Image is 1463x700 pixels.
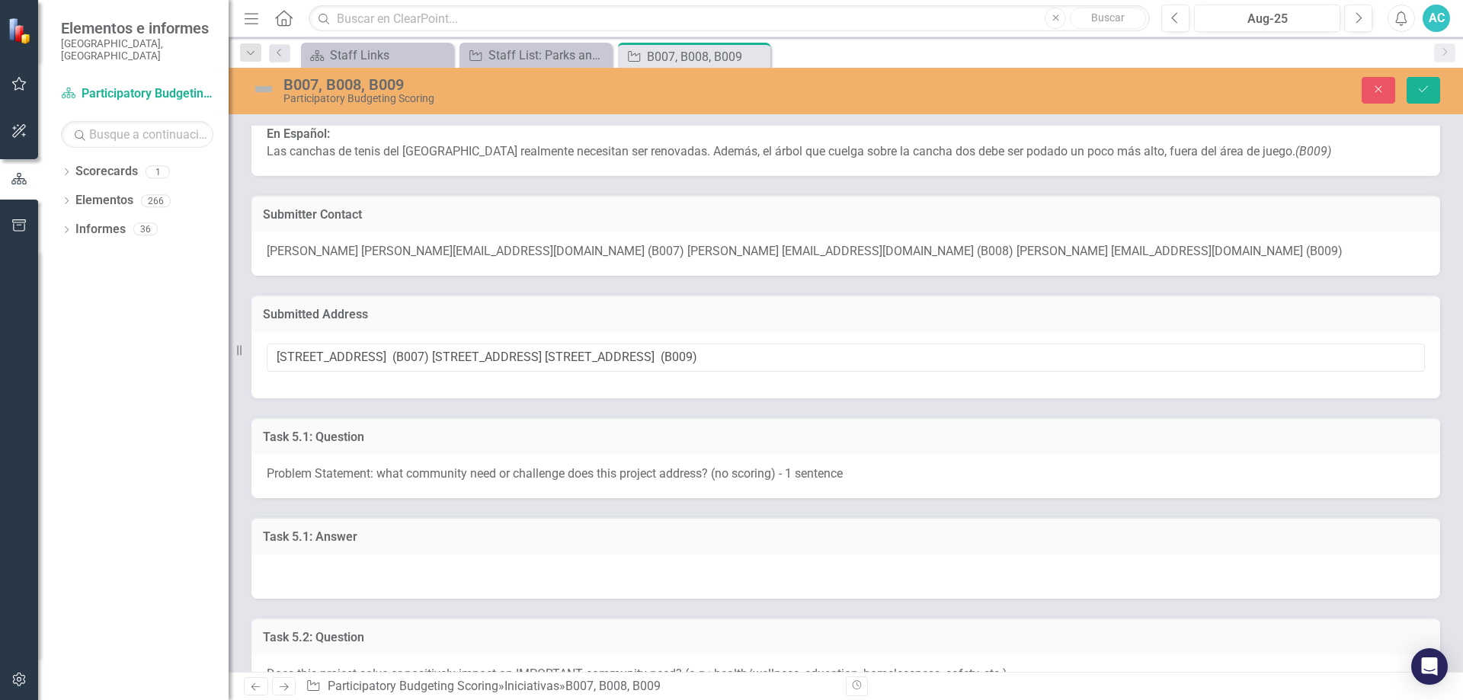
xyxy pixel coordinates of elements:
button: Aug-25 [1194,5,1340,32]
a: Staff Links [305,46,450,65]
h3: Task 5.2: Question [263,631,1429,644]
span: [PERSON_NAME] [PERSON_NAME][EMAIL_ADDRESS][DOMAIN_NAME] (B007) [PERSON_NAME] [EMAIL_ADDRESS][DOMA... [267,244,1343,258]
div: » » [306,678,834,695]
h3: Submitted Address [263,308,1429,321]
div: Staff Links [330,46,450,65]
div: 266 [141,194,171,207]
p: The NGP tennis courts very much need to be resurfaced. Also, the tree hanging over court two need... [267,105,1425,161]
a: Staff List: Parks and Recreation (Spanish) [463,46,608,65]
em: (B009) [1295,144,1331,158]
span: Problem Statement: what community need or challenge does this project address? (no scoring) - 1 s... [267,466,843,481]
a: Scorecards [75,163,138,181]
img: Not Defined [251,77,276,101]
strong: En Español: [267,126,330,141]
span: Buscar [1091,11,1125,24]
div: Staff List: Parks and Recreation (Spanish) [488,46,608,65]
div: Participatory Budgeting Scoring [283,93,918,104]
a: Participatory Budgeting Scoring [328,679,498,693]
div: B007, B008, B009 [565,679,661,693]
a: Participatory Budgeting Scoring [61,85,213,103]
small: [GEOGRAPHIC_DATA], [GEOGRAPHIC_DATA] [61,37,213,62]
input: Busque a continuación... [61,121,213,148]
div: B007, B008, B009 [283,76,918,93]
div: Open Intercom Messenger [1411,648,1448,685]
h3: Submitter Contact [263,208,1429,222]
h3: Task 5.1: Question [263,430,1429,444]
div: Aug-25 [1199,10,1335,28]
input: Buscar en ClearPoint... [309,5,1150,32]
a: Elementos [75,192,133,209]
a: Iniciativas [504,679,559,693]
h3: Task 5.1: Answer [263,530,1429,544]
span: Elementos e informes [61,19,213,37]
span: Does this project solve or positively impact an IMPORTANT community need? (e.g.: health/wellness,... [267,666,1007,681]
button: AC [1423,5,1450,32]
a: Informes [75,221,126,238]
div: B007, B008, B009 [647,47,767,66]
div: 1 [146,165,170,178]
div: 36 [133,223,158,236]
img: ClearPoint Strategy [8,18,34,44]
button: Buscar [1070,8,1146,29]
